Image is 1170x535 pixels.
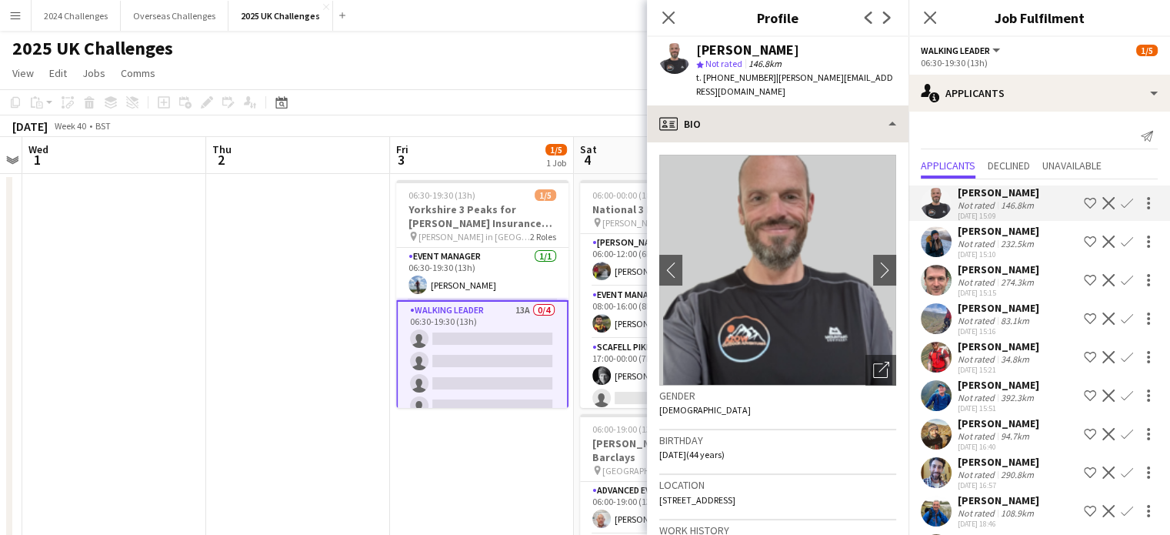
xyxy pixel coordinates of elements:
[958,288,1039,298] div: [DATE] 15:15
[580,482,752,534] app-card-role: Advanced Event Manager1/106:00-19:00 (13h)[PERSON_NAME]
[958,403,1039,413] div: [DATE] 15:51
[228,1,333,31] button: 2025 UK Challenges
[988,160,1030,171] span: Declined
[95,120,111,132] div: BST
[659,494,735,506] span: [STREET_ADDRESS]
[408,189,475,201] span: 06:30-19:30 (13h)
[696,72,893,97] span: | [PERSON_NAME][EMAIL_ADDRESS][DOMAIN_NAME]
[43,63,73,83] a: Edit
[1136,45,1158,56] span: 1/5
[659,404,751,416] span: [DEMOGRAPHIC_DATA]
[696,72,776,83] span: t. [PHONE_NUMBER]
[958,416,1039,430] div: [PERSON_NAME]
[998,238,1037,249] div: 232.5km
[32,1,121,31] button: 2024 Challenges
[535,189,556,201] span: 1/5
[121,66,155,80] span: Comms
[76,63,112,83] a: Jobs
[958,455,1039,469] div: [PERSON_NAME]
[705,58,742,69] span: Not rated
[921,160,975,171] span: Applicants
[745,58,785,69] span: 146.8km
[958,430,998,442] div: Not rated
[958,339,1039,353] div: [PERSON_NAME]
[592,189,682,201] span: 06:00-00:00 (18h) (Sun)
[546,157,566,169] div: 1 Job
[580,339,752,413] app-card-role: Scafell Pike National 3 Peaks Walking Leader6A1/217:00-00:00 (7h)[PERSON_NAME]
[210,151,232,169] span: 2
[958,199,998,211] div: Not rated
[115,63,162,83] a: Comms
[659,389,896,403] h3: Gender
[958,392,998,403] div: Not rated
[6,63,40,83] a: View
[12,37,173,60] h1: 2025 UK Challenges
[121,1,228,31] button: Overseas Challenges
[865,355,896,386] div: Open photos pop-in
[28,142,48,156] span: Wed
[921,57,1158,69] div: 06:30-19:30 (13h)
[958,519,1039,529] div: [DATE] 18:46
[82,66,105,80] span: Jobs
[51,120,89,132] span: Week 40
[659,478,896,492] h3: Location
[580,234,752,286] app-card-role: [PERSON_NAME] National 3 Peaks Walking Leader1/106:00-12:00 (6h)[PERSON_NAME]
[958,262,1039,276] div: [PERSON_NAME]
[921,45,990,56] span: Walking Leader
[659,155,896,386] img: Crew avatar or photo
[396,248,568,300] app-card-role: Event Manager1/106:30-19:30 (13h)[PERSON_NAME]
[958,224,1039,238] div: [PERSON_NAME]
[958,326,1039,336] div: [DATE] 15:16
[602,465,687,476] span: [GEOGRAPHIC_DATA]
[998,315,1032,326] div: 83.1km
[908,8,1170,28] h3: Job Fulfilment
[998,469,1037,480] div: 290.8km
[12,66,34,80] span: View
[998,353,1032,365] div: 34.8km
[659,433,896,447] h3: Birthday
[908,75,1170,112] div: Applicants
[958,238,998,249] div: Not rated
[49,66,67,80] span: Edit
[396,300,568,423] app-card-role: Walking Leader13A0/406:30-19:30 (13h)
[647,105,908,142] div: Bio
[958,301,1039,315] div: [PERSON_NAME]
[12,119,48,134] div: [DATE]
[580,436,752,464] h3: [PERSON_NAME]'s Way for Barclays
[958,186,1039,199] div: [PERSON_NAME]
[998,199,1037,211] div: 146.8km
[958,480,1039,490] div: [DATE] 16:57
[958,469,998,480] div: Not rated
[647,8,908,28] h3: Profile
[958,353,998,365] div: Not rated
[592,423,659,435] span: 06:00-19:00 (13h)
[998,430,1032,442] div: 94.7km
[212,142,232,156] span: Thu
[998,392,1037,403] div: 392.3km
[578,151,597,169] span: 4
[958,507,998,519] div: Not rated
[580,202,752,216] h3: National 3 Peaks
[696,43,799,57] div: [PERSON_NAME]
[1042,160,1102,171] span: Unavailable
[958,365,1039,375] div: [DATE] 15:21
[394,151,408,169] span: 3
[659,449,725,460] span: [DATE] (44 years)
[921,45,1002,56] button: Walking Leader
[958,211,1039,221] div: [DATE] 15:09
[958,378,1039,392] div: [PERSON_NAME]
[580,180,752,408] div: 06:00-00:00 (18h) (Sun)3/4National 3 Peaks [PERSON_NAME], Scafell Pike and Snowdon3 Roles[PERSON_...
[396,142,408,156] span: Fri
[26,151,48,169] span: 1
[958,442,1039,452] div: [DATE] 16:40
[998,507,1037,519] div: 108.9km
[418,231,530,242] span: [PERSON_NAME] in [GEOGRAPHIC_DATA]
[958,276,998,288] div: Not rated
[396,180,568,408] app-job-card: 06:30-19:30 (13h)1/5Yorkshire 3 Peaks for [PERSON_NAME] Insurance Group [PERSON_NAME] in [GEOGRAP...
[958,315,998,326] div: Not rated
[958,249,1039,259] div: [DATE] 15:10
[545,144,567,155] span: 1/5
[958,493,1039,507] div: [PERSON_NAME]
[396,202,568,230] h3: Yorkshire 3 Peaks for [PERSON_NAME] Insurance Group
